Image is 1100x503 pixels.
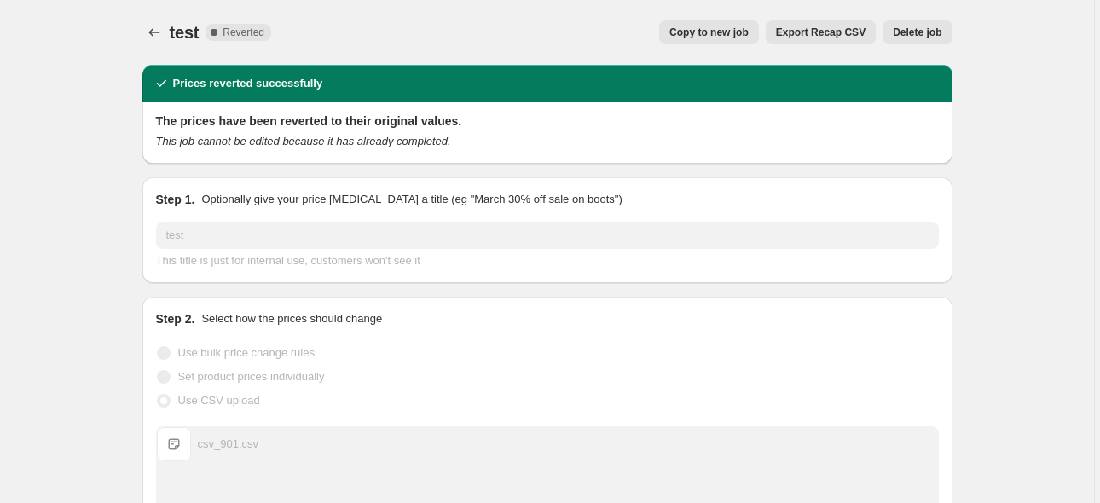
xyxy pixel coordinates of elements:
[883,20,952,44] button: Delete job
[156,254,420,267] span: This title is just for internal use, customers won't see it
[669,26,749,39] span: Copy to new job
[659,20,759,44] button: Copy to new job
[142,20,166,44] button: Price change jobs
[178,346,315,359] span: Use bulk price change rules
[156,113,939,130] h2: The prices have been reverted to their original values.
[178,394,260,407] span: Use CSV upload
[893,26,941,39] span: Delete job
[173,75,323,92] h2: Prices reverted successfully
[156,222,939,249] input: 30% off holiday sale
[156,310,195,327] h2: Step 2.
[223,26,264,39] span: Reverted
[201,310,382,327] p: Select how the prices should change
[766,20,876,44] button: Export Recap CSV
[198,436,259,453] div: csv_901.csv
[201,191,622,208] p: Optionally give your price [MEDICAL_DATA] a title (eg "March 30% off sale on boots")
[776,26,866,39] span: Export Recap CSV
[156,191,195,208] h2: Step 1.
[156,135,451,147] i: This job cannot be edited because it has already completed.
[178,370,325,383] span: Set product prices individually
[170,23,200,42] span: test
